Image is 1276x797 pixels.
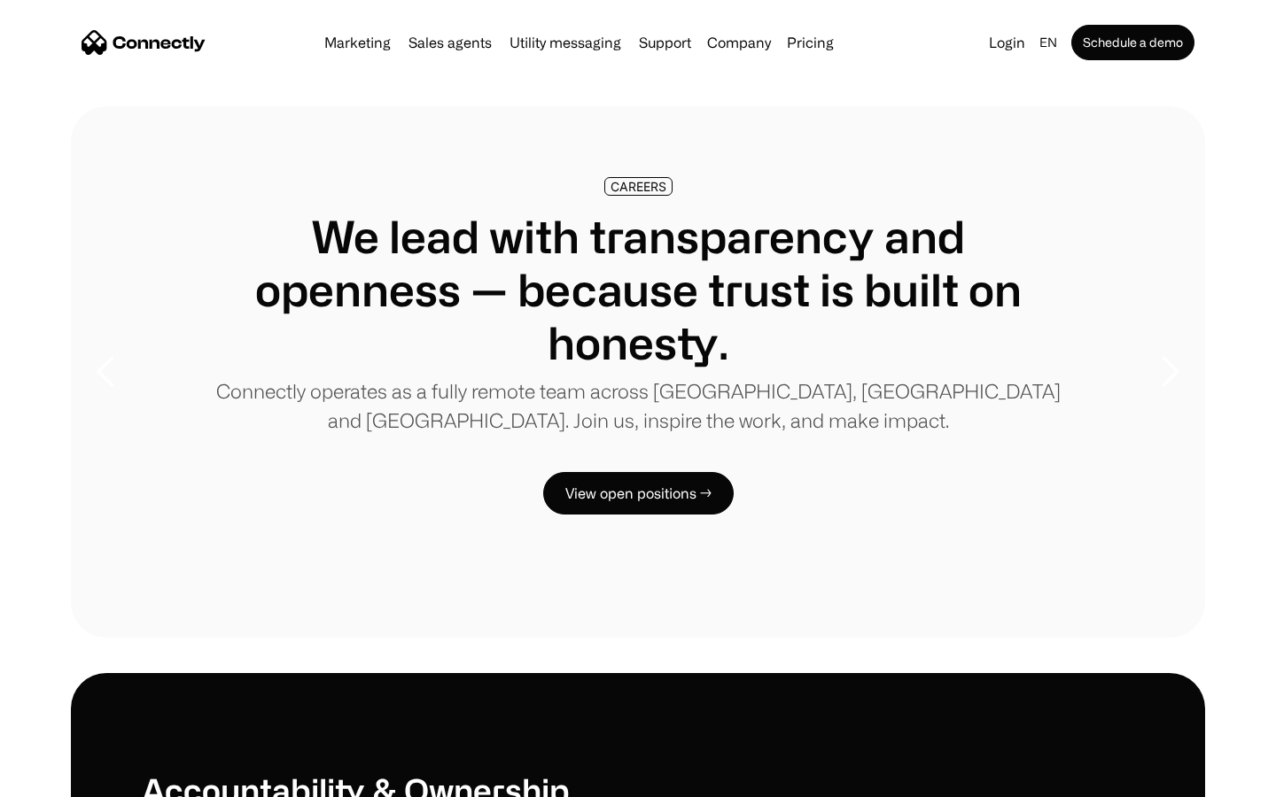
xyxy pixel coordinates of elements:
a: Sales agents [401,35,499,50]
a: Utility messaging [502,35,628,50]
a: Support [632,35,698,50]
div: CAREERS [611,180,666,193]
ul: Language list [35,766,106,791]
a: Marketing [317,35,398,50]
aside: Language selected: English [18,764,106,791]
a: Pricing [780,35,841,50]
h1: We lead with transparency and openness — because trust is built on honesty. [213,210,1063,369]
a: View open positions → [543,472,734,515]
a: Login [982,30,1032,55]
p: Connectly operates as a fully remote team across [GEOGRAPHIC_DATA], [GEOGRAPHIC_DATA] and [GEOGRA... [213,376,1063,435]
div: en [1039,30,1057,55]
div: Company [707,30,771,55]
a: Schedule a demo [1071,25,1194,60]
